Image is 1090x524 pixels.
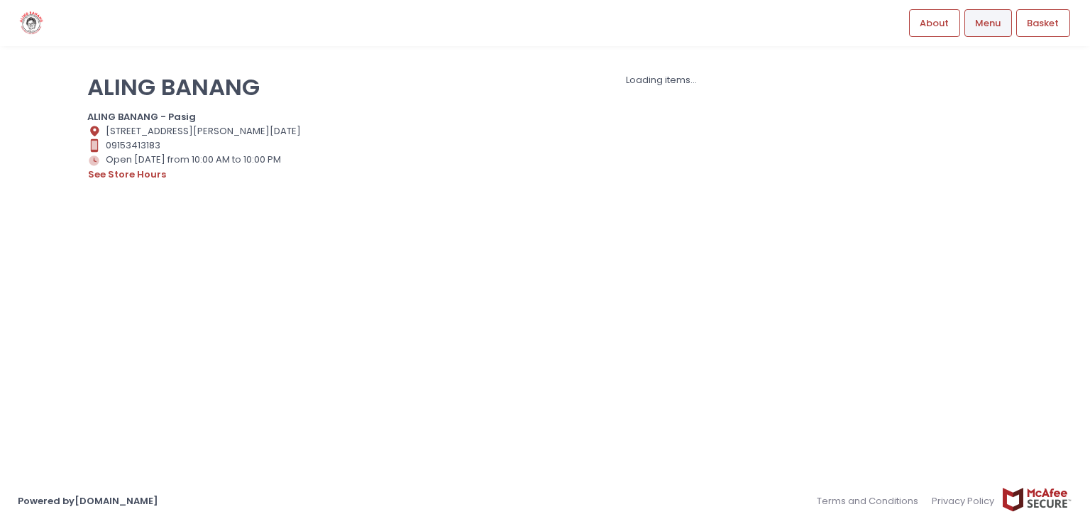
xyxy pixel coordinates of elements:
div: Open [DATE] from 10:00 AM to 10:00 PM [87,153,303,182]
div: Loading items... [321,73,1003,87]
button: see store hours [87,167,167,182]
div: 09153413183 [87,138,303,153]
img: logo [18,11,45,36]
a: Terms and Conditions [817,487,925,515]
img: mcafee-secure [1001,487,1072,512]
a: Powered by[DOMAIN_NAME] [18,494,158,508]
span: Menu [975,16,1001,31]
a: Menu [964,9,1012,36]
a: Privacy Policy [925,487,1002,515]
span: Basket [1027,16,1059,31]
div: [STREET_ADDRESS][PERSON_NAME][DATE] [87,124,303,138]
p: ALING BANANG [87,73,303,101]
b: ALING BANANG - Pasig [87,110,196,124]
span: About [920,16,949,31]
a: About [909,9,960,36]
